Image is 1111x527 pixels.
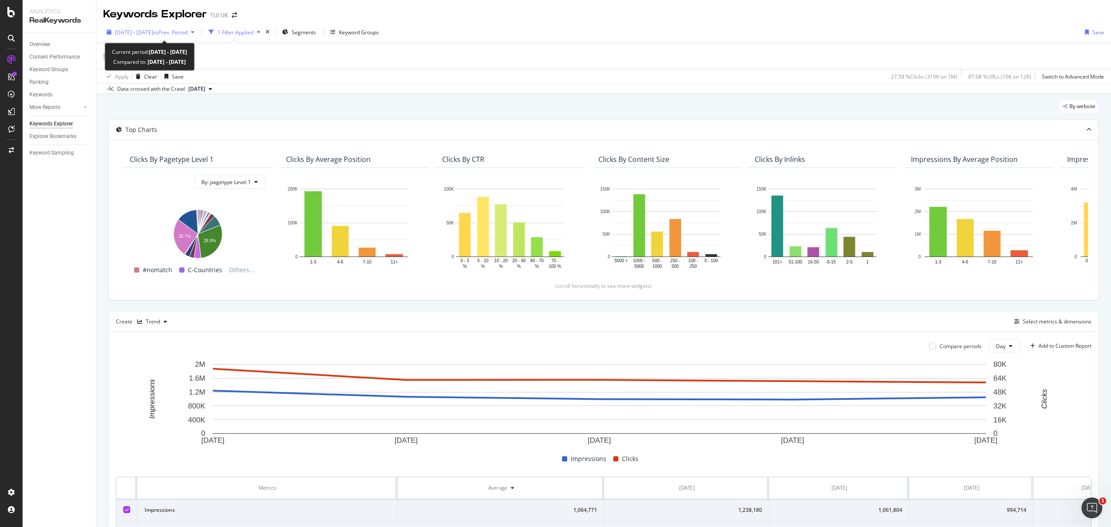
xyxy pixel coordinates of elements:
span: Clicks [622,454,638,464]
svg: A chart. [755,184,890,270]
div: 994,714 [917,506,1026,514]
text: 0 - 100 [704,258,718,263]
span: Day [996,343,1006,350]
text: 50K [602,232,610,237]
a: More Reports [30,103,81,112]
text: 2-5 [846,260,853,264]
text: 500 [671,264,679,269]
div: Switch to Advanced Mode [1042,73,1104,80]
div: [DATE] [832,484,847,492]
text: 0 [918,254,921,259]
text: 28.9% [204,239,216,244]
text: 1-3 [310,260,316,264]
text: 200K [288,187,298,191]
text: 800K [188,402,205,410]
div: Save [172,73,184,80]
text: 2M [1071,221,1077,225]
div: Ranking [30,78,49,87]
svg: A chart. [130,205,265,259]
span: By website [1069,104,1095,109]
span: Is Branded [103,52,129,59]
button: Trend [134,315,171,329]
div: Trend [146,319,160,324]
span: Others... [226,265,258,275]
text: [DATE] [781,436,804,445]
text: 40 - 70 [530,258,544,263]
text: 5000 [634,264,644,269]
a: Keywords Explorer [30,119,90,128]
div: Clear [144,73,157,80]
text: % [463,264,467,269]
div: 27.58 % Clicks ( 319K on 1M ) [891,73,957,80]
div: Average [488,484,507,492]
div: [DATE] [1081,484,1097,492]
span: 1 [1099,497,1106,504]
iframe: Intercom live chat [1081,497,1102,518]
text: 0 [764,254,766,259]
div: Clicks By pagetype Level 1 [130,155,214,164]
text: 16-50 [808,260,819,264]
button: Save [161,69,184,83]
div: Keyword Sampling [30,148,74,158]
text: 48K [993,388,1007,396]
div: 87.08 % URLs ( 10K on 12K ) [968,73,1031,80]
text: 3M [915,187,921,191]
text: 100K [444,187,454,191]
text: 100 - [688,258,698,263]
text: 0 [295,254,298,259]
div: Clicks By CTR [442,155,484,164]
text: 500 - [652,258,662,263]
div: Metrics [145,484,391,492]
div: A chart. [911,184,1046,270]
text: 16K [993,416,1007,424]
text: 10 - 20 [494,258,508,263]
a: Keywords [30,90,90,99]
text: 7-10 [363,260,371,264]
a: Keyword Groups [30,65,90,74]
text: 100K [288,221,298,225]
div: [DATE] [679,484,695,492]
svg: A chart. [598,184,734,270]
div: Keywords Explorer [103,7,207,22]
text: 5000 + [615,258,628,263]
text: % [481,264,485,269]
span: [DATE] - [DATE] [115,29,153,36]
text: 1000 [652,264,662,269]
td: Impressions [138,499,398,521]
b: [DATE] - [DATE] [149,48,187,56]
div: Save [1092,29,1104,36]
div: Keyword Groups [339,29,379,36]
div: More Reports [30,103,60,112]
text: 6-15 [827,260,836,264]
div: Keyword Groups [30,65,68,74]
span: By: pagetype Level 1 [201,178,251,186]
span: vs Prev. Period [153,29,187,36]
div: Add to Custom Report [1039,343,1091,349]
text: 64K [993,375,1007,383]
button: Apply [103,69,128,83]
text: 7-10 [988,260,996,264]
text: 4M [1071,187,1077,191]
div: TUI UK [210,11,228,20]
text: 0 [451,254,454,259]
div: arrow-right-arrow-left [232,12,237,18]
div: Current period: [112,47,187,57]
text: 0 [608,254,610,259]
button: Clear [132,69,157,83]
text: 100K [600,209,611,214]
text: 11+ [1016,260,1023,264]
span: Segments [292,29,316,36]
text: 100K [756,209,767,214]
text: 1M [915,232,921,237]
div: RealKeywords [30,16,89,26]
button: Keyword Groups [327,25,382,39]
div: Explorer Bookmarks [30,132,76,141]
text: % [1088,264,1092,269]
text: 1 [866,260,869,264]
text: [DATE] [588,436,611,445]
div: Clicks By Average Position [286,155,371,164]
div: Compare periods [940,343,982,350]
svg: A chart. [442,184,578,270]
text: 5 - 10 [477,258,489,263]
